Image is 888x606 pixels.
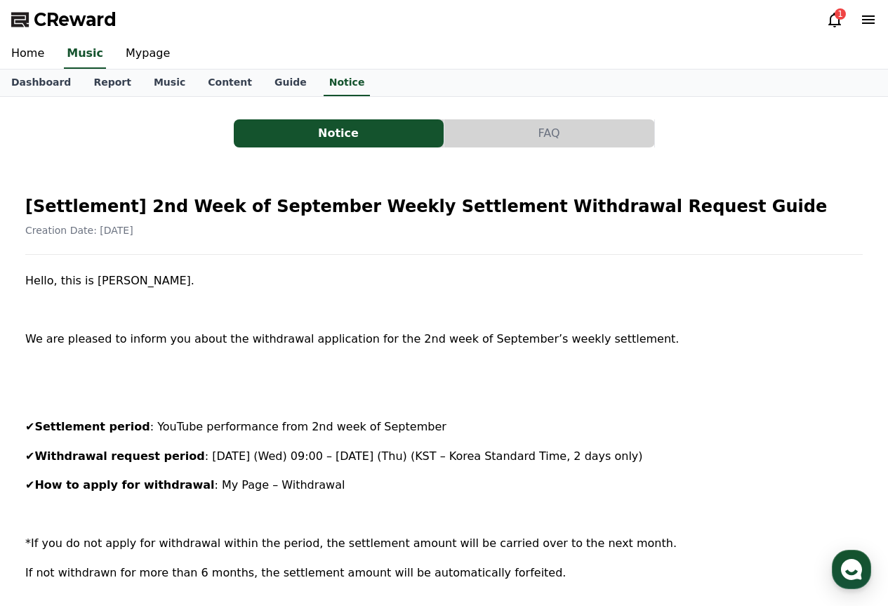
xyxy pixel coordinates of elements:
[197,70,263,96] a: Content
[25,449,34,463] span: ✔
[114,39,181,69] a: Mypage
[444,119,654,147] button: FAQ
[835,8,846,20] div: 1
[34,8,117,31] span: CReward
[11,8,117,31] a: CReward
[34,478,214,492] strong: How to apply for withdrawal
[205,449,643,463] span: : [DATE] (Wed) 09:00 – [DATE] (Thu) (KST – Korea Standard Time, 2 days only)
[25,332,679,345] span: We are pleased to inform you about the withdrawal application for the 2nd week of September’s wee...
[25,274,194,287] span: Hello, this is [PERSON_NAME].
[25,195,863,218] h2: [Settlement] 2nd Week of September Weekly Settlement Withdrawal Request Guide
[25,566,566,579] span: If not withdrawn for more than 6 months, the settlement amount will be automatically forfeited.
[234,119,444,147] a: Notice
[826,11,843,28] a: 1
[34,420,150,433] strong: Settlement period
[143,70,197,96] a: Music
[234,119,444,147] button: Notice
[34,449,204,463] strong: Withdrawal request period
[324,70,371,96] a: Notice
[25,225,133,236] span: Creation Date: [DATE]
[25,478,34,492] span: ✔
[25,536,677,550] span: *If you do not apply for withdrawal within the period, the settlement amount will be carried over...
[150,420,446,433] span: : YouTube performance from 2nd week of September
[214,478,345,492] span: : My Page – Withdrawal
[82,70,143,96] a: Report
[25,420,34,433] span: ✔
[263,70,318,96] a: Guide
[64,39,106,69] a: Music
